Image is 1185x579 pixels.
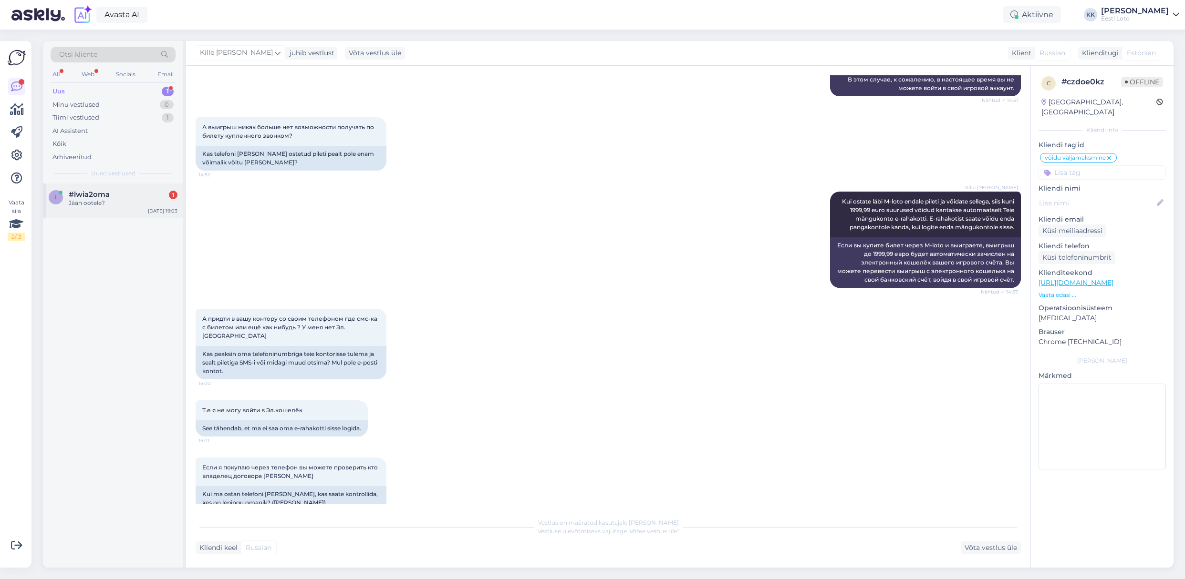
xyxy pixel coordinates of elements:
span: А придти в вашу контору со своим телефоном где смс-ка с билетом или ещё как нибудь ? У меня нет Э... [202,315,379,339]
span: võidu väljamaksmine [1045,155,1106,161]
div: Если вы купите билет через M-loto и выиграете, выигрыш до 1999,99 евро будет автоматически зачисл... [830,237,1021,288]
input: Lisa nimi [1039,198,1155,208]
span: Russian [246,543,271,553]
div: AI Assistent [52,126,88,136]
span: А выигрыш никак больше нет возможности получать по билету купленного звонком? [202,123,375,139]
div: 1 [169,191,177,199]
div: [DATE] 19:03 [148,207,177,214]
span: l [54,193,58,201]
span: Vestluse ülevõtmiseks vajutage [538,528,679,535]
div: Kui ma ostan telefoni [PERSON_NAME], kas saate kontrollida, kes on lepingu omanik? ([PERSON_NAME]) [196,486,386,511]
div: See tähendab, et ma ei saa oma e-rahakotti sisse logida. [196,420,368,437]
div: Uus [52,87,65,96]
div: Email [156,68,176,81]
span: Kui ostate läbi M-loto endale pileti ja võidate sellega, siis kuni 1999,99 euro suurused võidud k... [842,198,1016,231]
span: Nähtud ✓ 14:57 [981,288,1018,295]
span: Kille [PERSON_NAME] [200,48,273,58]
div: Jään ootele? [69,199,177,207]
div: Minu vestlused [52,100,100,110]
div: Kliendi info [1039,126,1166,134]
div: Tiimi vestlused [52,113,99,122]
img: explore-ai [73,5,93,25]
div: [PERSON_NAME] [1039,356,1166,365]
div: 2 / 3 [8,233,25,241]
div: [PERSON_NAME] [1101,7,1169,15]
span: 14:52 [198,171,234,178]
span: Uued vestlused [91,169,135,178]
div: Aktiivne [1003,6,1061,23]
input: Lisa tag [1039,165,1166,180]
div: 1 [162,113,174,122]
span: Estonian [1127,48,1156,58]
div: Kas peaksin oma telefoninumbriga teie kontorisse tulema ja sealt piletiga SMS-i või midagi muud o... [196,346,386,379]
p: Brauser [1039,327,1166,337]
p: Kliendi telefon [1039,241,1166,251]
p: [MEDICAL_DATA] [1039,313,1166,323]
span: Если я покупаю через телефон вы можете проверить кто владелец договора [PERSON_NAME] [202,464,379,479]
div: 1 [162,87,174,96]
span: c [1047,80,1051,87]
div: # czdoe0kz [1061,76,1121,88]
img: Askly Logo [8,49,26,67]
div: All [51,68,62,81]
div: Võta vestlus üle [961,541,1021,554]
p: Märkmed [1039,371,1166,381]
span: 15:01 [198,437,234,444]
a: Avasta AI [96,7,147,23]
div: 0 [160,100,174,110]
a: [PERSON_NAME]Eesti Loto [1101,7,1179,22]
div: Kõik [52,139,66,149]
div: Vaata siia [8,198,25,241]
div: Kliendi keel [196,543,238,553]
span: Kille [PERSON_NAME] [965,184,1018,191]
p: Operatsioonisüsteem [1039,303,1166,313]
div: Socials [114,68,137,81]
p: Klienditeekond [1039,268,1166,278]
div: juhib vestlust [286,48,334,58]
p: Vaata edasi ... [1039,291,1166,299]
p: Kliendi email [1039,214,1166,224]
p: Kliendi nimi [1039,183,1166,193]
div: Küsi meiliaadressi [1039,224,1106,237]
div: Kas telefoni [PERSON_NAME] ostetud pileti pealt pole enam võimalik võitu [PERSON_NAME]? [196,146,386,171]
span: Russian [1039,48,1065,58]
span: 15:00 [198,380,234,387]
span: Offline [1121,77,1163,87]
div: Võta vestlus üle [345,47,405,60]
i: „Võtke vestlus üle” [627,528,679,535]
span: Vestlus on määratud kasutajale [PERSON_NAME] [538,519,679,526]
p: Kliendi tag'id [1039,140,1166,150]
div: KK [1084,8,1097,21]
div: Eesti Loto [1101,15,1169,22]
span: Nähtud ✓ 14:51 [982,97,1018,104]
div: Klienditugi [1078,48,1119,58]
span: #lwia2oma [69,190,110,199]
a: [URL][DOMAIN_NAME] [1039,278,1113,287]
div: Küsi telefoninumbrit [1039,251,1115,264]
span: Otsi kliente [59,50,97,60]
div: Klient [1008,48,1031,58]
div: Web [80,68,96,81]
span: Т.е я не могу войти в Эл.кошелёк [202,406,302,414]
div: Arhiveeritud [52,152,92,162]
p: Chrome [TECHNICAL_ID] [1039,337,1166,347]
div: [GEOGRAPHIC_DATA], [GEOGRAPHIC_DATA] [1041,97,1156,117]
div: В этом случае, к сожалению, в настоящее время вы не можете войти в свой игровой аккаунт. [830,71,1021,96]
